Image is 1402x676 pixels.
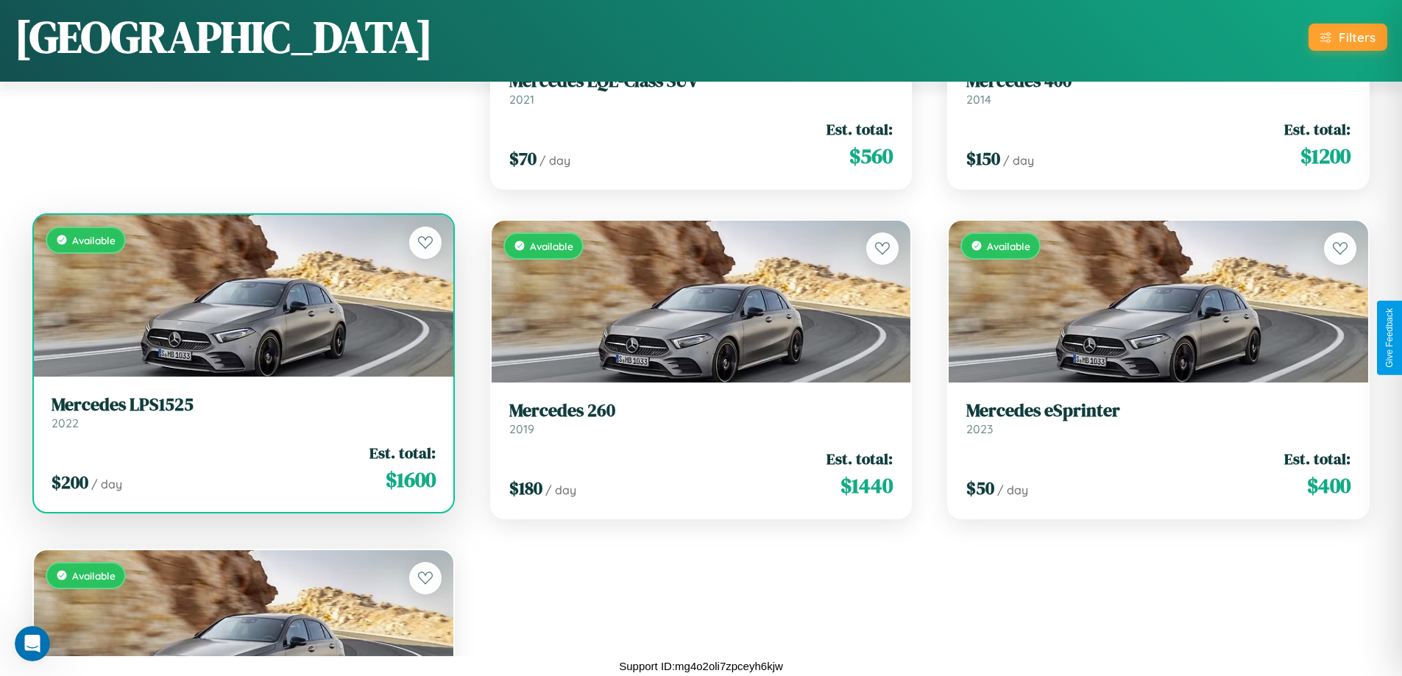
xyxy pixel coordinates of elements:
[966,146,1000,171] span: $ 150
[52,470,88,494] span: $ 200
[826,448,893,469] span: Est. total:
[530,240,573,252] span: Available
[826,118,893,140] span: Est. total:
[987,240,1030,252] span: Available
[1307,471,1350,500] span: $ 400
[966,421,993,436] span: 2023
[966,71,1350,92] h3: Mercedes 400
[509,71,893,107] a: Mercedes EQE-Class SUV2021
[619,656,783,676] p: Support ID: mg4o2oli7zpceyh6kjw
[52,394,436,430] a: Mercedes LPS15252022
[539,153,570,168] span: / day
[52,416,79,430] span: 2022
[1339,29,1376,45] div: Filters
[509,92,534,107] span: 2021
[1300,141,1350,171] span: $ 1200
[966,71,1350,107] a: Mercedes 4002014
[509,400,893,436] a: Mercedes 2602019
[509,146,537,171] span: $ 70
[545,483,576,497] span: / day
[91,477,122,491] span: / day
[1284,118,1350,140] span: Est. total:
[509,476,542,500] span: $ 180
[386,465,436,494] span: $ 1600
[509,71,893,92] h3: Mercedes EQE-Class SUV
[509,421,534,436] span: 2019
[15,7,433,67] h1: [GEOGRAPHIC_DATA]
[1384,308,1395,368] div: Give Feedback
[1284,448,1350,469] span: Est. total:
[1003,153,1034,168] span: / day
[1309,24,1387,51] button: Filters
[997,483,1028,497] span: / day
[966,400,1350,421] h3: Mercedes eSprinter
[15,626,50,661] iframe: Intercom live chat
[849,141,893,171] span: $ 560
[52,394,436,416] h3: Mercedes LPS1525
[369,442,436,463] span: Est. total:
[72,234,116,246] span: Available
[72,569,116,582] span: Available
[840,471,893,500] span: $ 1440
[509,400,893,421] h3: Mercedes 260
[966,92,991,107] span: 2014
[966,476,994,500] span: $ 50
[966,400,1350,436] a: Mercedes eSprinter2023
